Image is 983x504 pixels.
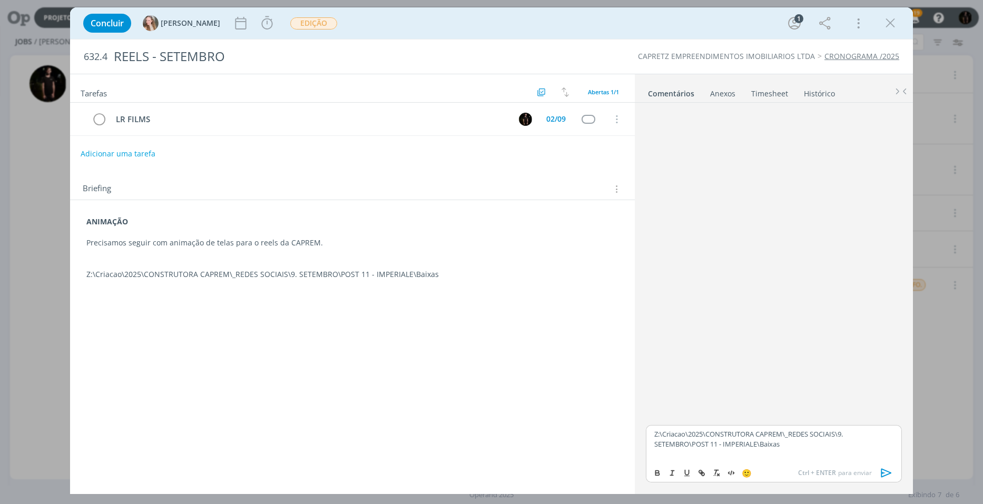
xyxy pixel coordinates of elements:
[638,51,815,61] a: CAPRETZ EMPREENDIMENTOS IMOBILIARIOS LTDA
[290,17,337,29] span: EDIÇÃO
[143,15,220,31] button: G[PERSON_NAME]
[110,44,555,70] div: REELS - SETEMBRO
[739,467,754,479] button: 🙂
[546,115,566,123] div: 02/09
[517,111,533,127] button: C
[588,88,619,96] span: Abertas 1/1
[86,269,618,280] p: Z:\Criacao\2025\CONSTRUTORA CAPREM\_REDES SOCIAIS\9. SETEMBRO\POST 11 - IMPERIALE\Baixas
[86,216,128,226] strong: ANIMAÇÃO
[290,17,338,30] button: EDIÇÃO
[798,468,872,478] span: para enviar
[80,144,156,163] button: Adicionar uma tarefa
[83,182,111,196] span: Briefing
[70,7,913,494] div: dialog
[91,19,124,27] span: Concluir
[143,15,159,31] img: G
[161,19,220,27] span: [PERSON_NAME]
[81,86,107,98] span: Tarefas
[562,87,569,97] img: arrow-down-up.svg
[83,14,131,33] button: Concluir
[751,84,789,99] a: Timesheet
[794,14,803,23] div: 1
[111,113,509,126] div: LR FILMS
[519,113,532,126] img: C
[710,88,735,99] div: Anexos
[786,15,803,32] button: 1
[824,51,899,61] a: CRONOGRAMA /2025
[654,429,893,449] p: Z:\Criacao\2025\CONSTRUTORA CAPREM\_REDES SOCIAIS\9. SETEMBRO\POST 11 - IMPERIALE\Baixas
[803,84,835,99] a: Histórico
[86,238,618,248] p: Precisamos seguir com animação de telas para o reels da CAPREM.
[798,468,838,478] span: Ctrl + ENTER
[647,84,695,99] a: Comentários
[84,51,107,63] span: 632.4
[742,468,752,478] span: 🙂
